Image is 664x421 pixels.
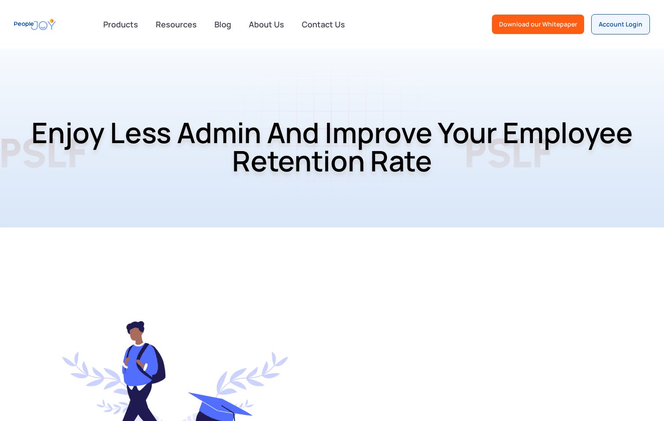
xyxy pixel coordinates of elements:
[209,15,236,34] a: Blog
[14,15,56,34] a: home
[599,20,642,29] div: Account Login
[7,95,657,198] h1: Enjoy Less Admin and Improve Your Employee Retention Rate
[98,15,143,33] div: Products
[591,14,650,34] a: Account Login
[244,15,289,34] a: About Us
[296,15,350,34] a: Contact Us
[150,15,202,34] a: Resources
[492,15,584,34] a: Download our Whitepaper
[499,20,577,29] div: Download our Whitepaper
